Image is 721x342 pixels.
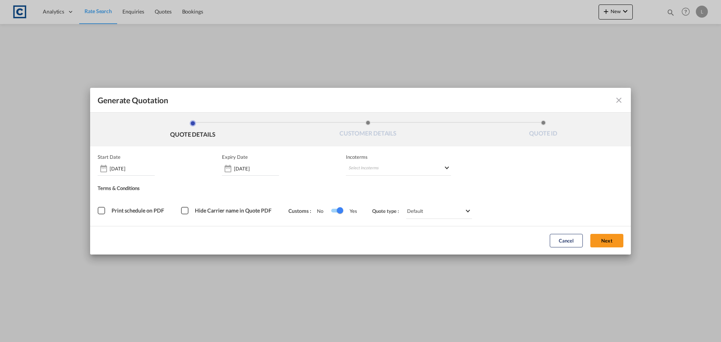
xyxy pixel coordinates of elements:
[317,208,331,214] span: No
[222,154,248,160] p: Expiry Date
[346,162,451,176] md-select: Select Incoterms
[112,207,164,214] span: Print schedule on PDF
[98,185,360,194] div: Terms & Conditions
[234,166,279,172] input: Expiry date
[98,154,121,160] p: Start Date
[181,207,273,215] md-checkbox: Hide Carrier name in Quote PDF
[195,207,272,214] span: Hide Carrier name in Quote PDF
[90,88,631,255] md-dialog: Generate QuotationQUOTE ...
[281,120,456,140] li: CUSTOMER DETAILS
[105,120,281,140] li: QUOTE DETAILS
[342,208,357,214] span: Yes
[331,205,342,217] md-switch: Switch 1
[346,154,451,160] span: Incoterms
[98,95,168,105] span: Generate Quotation
[110,166,155,172] input: Start date
[407,208,423,214] div: Default
[98,207,166,215] md-checkbox: Print schedule on PDF
[288,208,317,214] span: Customs :
[456,120,631,140] li: QUOTE ID
[614,96,623,105] md-icon: icon-close fg-AAA8AD cursor m-0
[372,208,404,214] span: Quote type :
[550,234,583,247] button: Cancel
[590,234,623,247] button: Next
